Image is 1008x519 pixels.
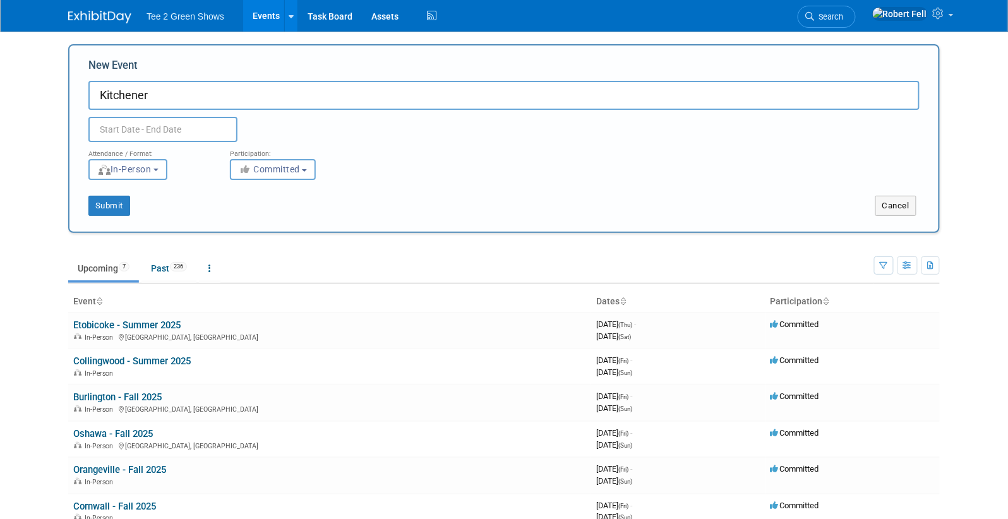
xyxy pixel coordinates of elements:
span: Committed [239,164,300,174]
span: In-Person [85,442,117,450]
button: Cancel [875,196,916,216]
span: (Thu) [618,321,632,328]
span: Committed [771,391,819,401]
a: Cornwall - Fall 2025 [73,501,156,512]
span: (Fri) [618,357,628,364]
span: Committed [771,464,819,474]
img: In-Person Event [74,442,81,448]
div: Participation: [230,142,352,158]
button: Committed [230,159,316,180]
span: (Sat) [618,333,631,340]
a: Sort by Event Name [96,296,102,306]
button: In-Person [88,159,167,180]
span: - [630,501,632,510]
th: Dates [591,291,765,313]
span: - [634,319,636,329]
span: - [630,464,632,474]
span: - [630,355,632,365]
span: (Sun) [618,369,632,376]
span: In-Person [97,164,152,174]
input: Start Date - End Date [88,117,237,142]
div: [GEOGRAPHIC_DATA], [GEOGRAPHIC_DATA] [73,440,586,450]
button: Submit [88,196,130,216]
span: [DATE] [596,367,632,377]
a: Sort by Start Date [620,296,626,306]
span: [DATE] [596,331,631,341]
a: Sort by Participation Type [823,296,829,306]
div: [GEOGRAPHIC_DATA], [GEOGRAPHIC_DATA] [73,403,586,414]
span: [DATE] [596,319,636,329]
a: Orangeville - Fall 2025 [73,464,166,475]
span: [DATE] [596,464,632,474]
span: (Sun) [618,442,632,449]
a: Burlington - Fall 2025 [73,391,162,403]
span: (Fri) [618,393,628,400]
span: Committed [771,319,819,329]
span: (Sun) [618,405,632,412]
span: In-Person [85,478,117,486]
img: In-Person Event [74,333,81,340]
span: [DATE] [596,391,632,401]
span: 7 [119,262,129,271]
span: [DATE] [596,440,632,450]
span: Committed [771,501,819,510]
span: - [630,428,632,438]
input: Name of Trade Show / Conference [88,81,920,110]
span: Tee 2 Green Shows [147,11,224,21]
span: - [630,391,632,401]
div: [GEOGRAPHIC_DATA], [GEOGRAPHIC_DATA] [73,331,586,342]
span: Committed [771,355,819,365]
span: In-Person [85,333,117,342]
span: [DATE] [596,501,632,510]
span: [DATE] [596,403,632,413]
span: In-Person [85,369,117,378]
th: Participation [765,291,940,313]
div: Attendance / Format: [88,142,211,158]
span: Search [815,12,844,21]
span: Committed [771,428,819,438]
a: Etobicoke - Summer 2025 [73,319,181,331]
span: 236 [170,262,187,271]
img: ExhibitDay [68,11,131,23]
a: Search [798,6,856,28]
span: [DATE] [596,355,632,365]
img: In-Person Event [74,478,81,484]
a: Past236 [141,256,196,280]
a: Collingwood - Summer 2025 [73,355,191,367]
span: [DATE] [596,476,632,486]
span: In-Person [85,405,117,414]
span: (Fri) [618,466,628,473]
label: New Event [88,58,138,78]
span: (Fri) [618,503,628,510]
th: Event [68,291,591,313]
span: [DATE] [596,428,632,438]
img: In-Person Event [74,369,81,376]
a: Oshawa - Fall 2025 [73,428,153,439]
span: (Fri) [618,430,628,437]
a: Upcoming7 [68,256,139,280]
img: In-Person Event [74,405,81,412]
span: (Sun) [618,478,632,485]
img: Robert Fell [872,7,928,21]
